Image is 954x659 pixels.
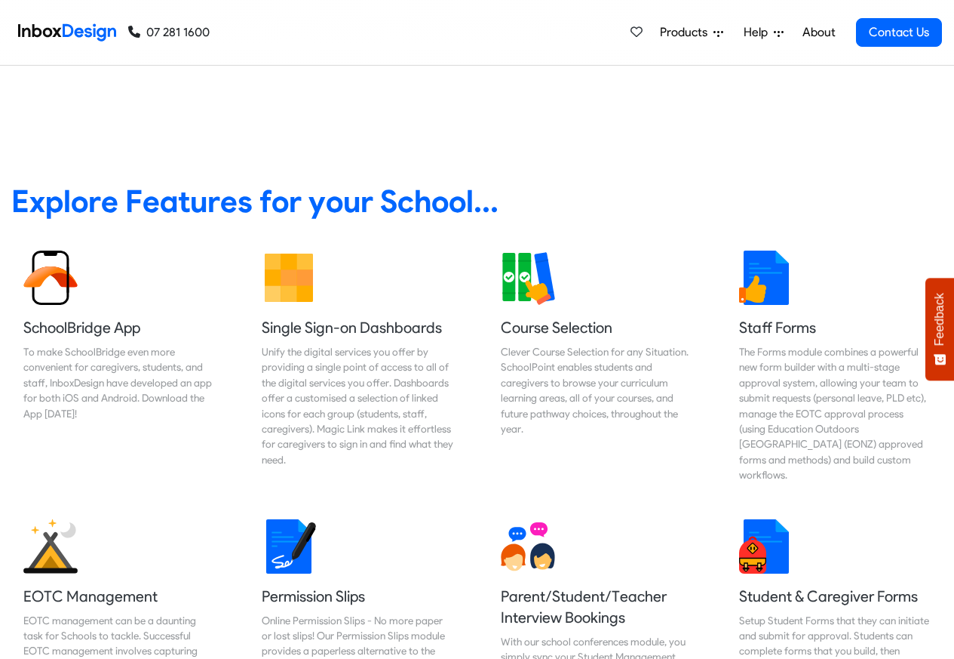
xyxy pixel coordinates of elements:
img: 2022_01_13_icon_sb_app.svg [23,251,78,305]
a: Staff Forms The Forms module combines a powerful new form builder with a multi-stage approval sys... [727,239,943,495]
img: 2022_01_13_icon_thumbsup.svg [739,251,793,305]
img: 2022_01_18_icon_signature.svg [262,519,316,574]
img: 2022_01_13_icon_student_form.svg [739,519,793,574]
a: About [798,17,839,48]
img: 2022_01_13_icon_conversation.svg [501,519,555,574]
h5: Single Sign-on Dashboards [262,317,453,338]
a: Course Selection Clever Course Selection for any Situation. SchoolPoint enables students and care... [489,239,704,495]
span: Products [660,23,713,42]
h5: Student & Caregiver Forms [739,586,931,607]
img: 2022_01_25_icon_eonz.svg [23,519,78,574]
h5: SchoolBridge App [23,317,215,338]
div: Unify the digital services you offer by providing a single point of access to all of the digital ... [262,344,453,467]
h5: Course Selection [501,317,692,338]
span: Help [744,23,774,42]
img: 2022_01_13_icon_course_selection.svg [501,251,555,305]
span: Feedback [933,293,946,346]
a: Single Sign-on Dashboards Unify the digital services you offer by providing a single point of acc... [250,239,465,495]
img: 2022_01_13_icon_grid.svg [262,251,316,305]
h5: EOTC Management [23,586,215,607]
a: Help [738,17,790,48]
h5: Permission Slips [262,586,453,607]
a: Contact Us [856,18,942,47]
button: Feedback - Show survey [925,278,954,380]
h5: Parent/Student/Teacher Interview Bookings [501,586,692,628]
div: The Forms module combines a powerful new form builder with a multi-stage approval system, allowin... [739,344,931,483]
div: To make SchoolBridge even more convenient for caregivers, students, and staff, InboxDesign have d... [23,344,215,421]
a: 07 281 1600 [128,23,210,42]
div: Clever Course Selection for any Situation. SchoolPoint enables students and caregivers to browse ... [501,344,692,436]
heading: Explore Features for your School... [11,182,943,220]
a: SchoolBridge App To make SchoolBridge even more convenient for caregivers, students, and staff, I... [11,239,227,495]
a: Products [654,17,729,48]
h5: Staff Forms [739,317,931,338]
